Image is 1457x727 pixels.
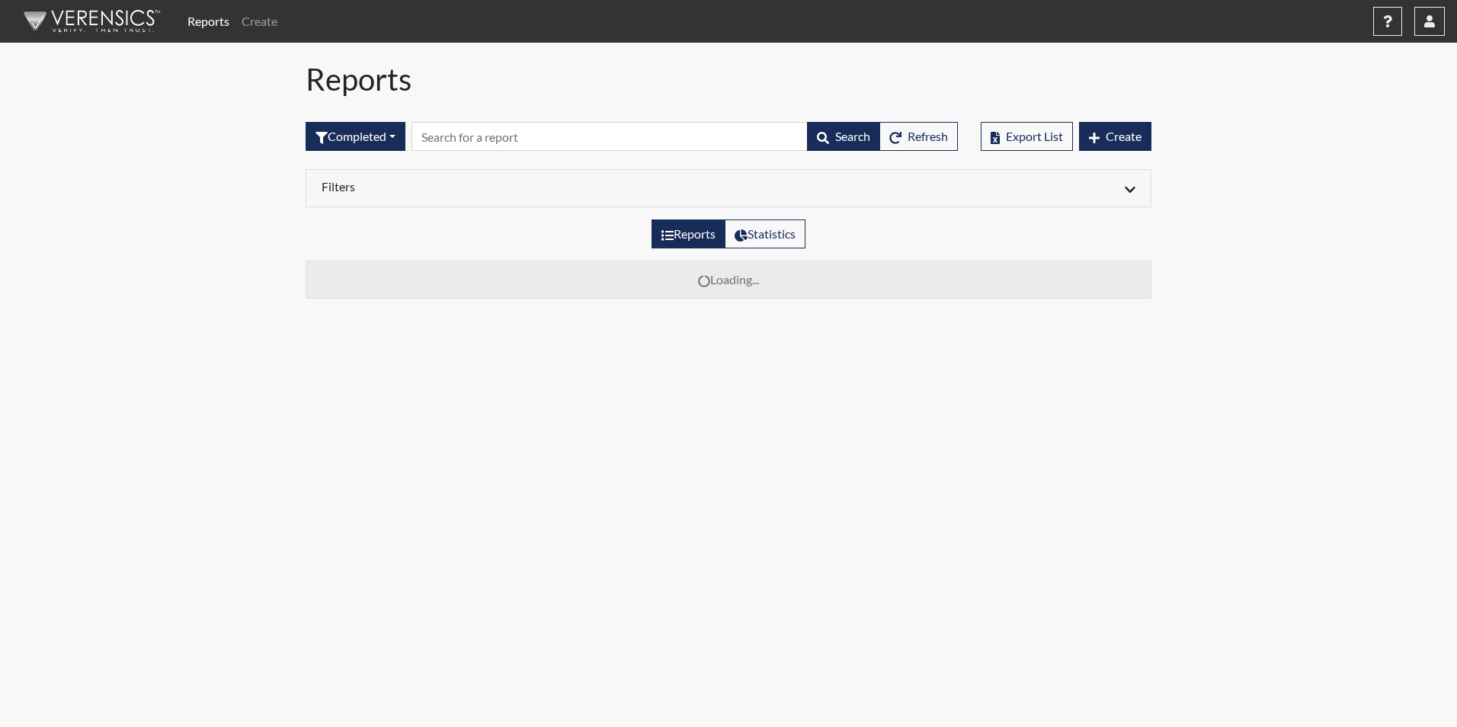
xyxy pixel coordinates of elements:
h1: Reports [306,61,1151,98]
label: View the list of reports [652,219,725,248]
button: Export List [981,122,1073,151]
input: Search by Registration ID, Interview Number, or Investigation Name. [411,122,808,151]
div: Filter by interview status [306,122,405,151]
button: Create [1079,122,1151,151]
span: Create [1106,129,1142,143]
span: Export List [1006,129,1063,143]
span: Refresh [908,129,948,143]
a: Create [235,6,283,37]
a: Reports [181,6,235,37]
button: Refresh [879,122,958,151]
label: View statistics about completed interviews [725,219,805,248]
button: Completed [306,122,405,151]
span: Search [835,129,870,143]
div: Click to expand/collapse filters [310,179,1147,197]
h6: Filters [322,179,717,194]
td: Loading... [306,261,1151,299]
button: Search [807,122,880,151]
